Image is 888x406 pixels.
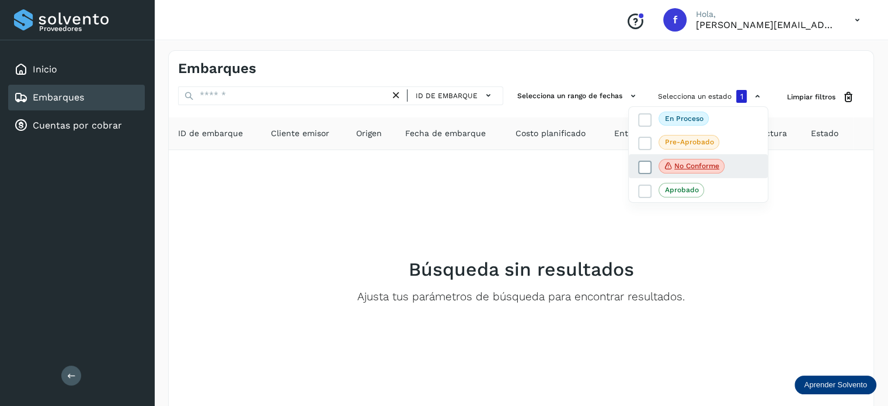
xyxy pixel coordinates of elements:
[33,120,122,131] a: Cuentas por cobrar
[804,380,867,390] p: Aprender Solvento
[795,376,876,394] div: Aprender Solvento
[33,64,57,75] a: Inicio
[665,138,714,146] p: Pre-Aprobado
[665,186,699,194] p: Aprobado
[674,162,719,170] p: No conforme
[8,113,145,138] div: Cuentas por cobrar
[39,25,140,33] p: Proveedores
[665,114,704,123] p: En proceso
[8,57,145,82] div: Inicio
[33,92,84,103] a: Embarques
[8,85,145,110] div: Embarques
